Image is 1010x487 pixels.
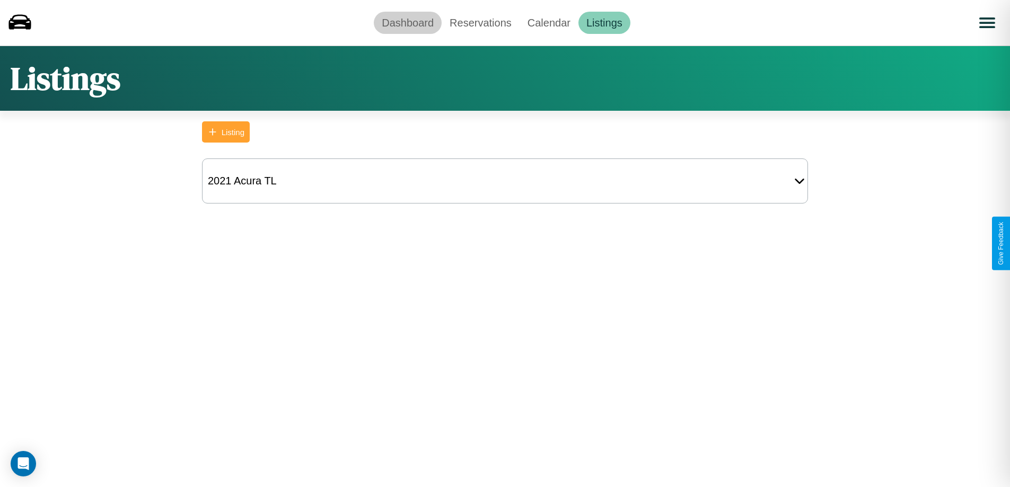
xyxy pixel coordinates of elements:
div: Open Intercom Messenger [11,451,36,476]
a: Reservations [442,12,520,34]
div: Give Feedback [997,222,1005,265]
h1: Listings [11,57,120,100]
div: 2021 Acura TL [203,170,282,192]
button: Listing [202,121,250,143]
a: Listings [578,12,630,34]
a: Calendar [520,12,578,34]
a: Dashboard [374,12,442,34]
div: Listing [222,128,244,137]
button: Open menu [972,8,1002,38]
